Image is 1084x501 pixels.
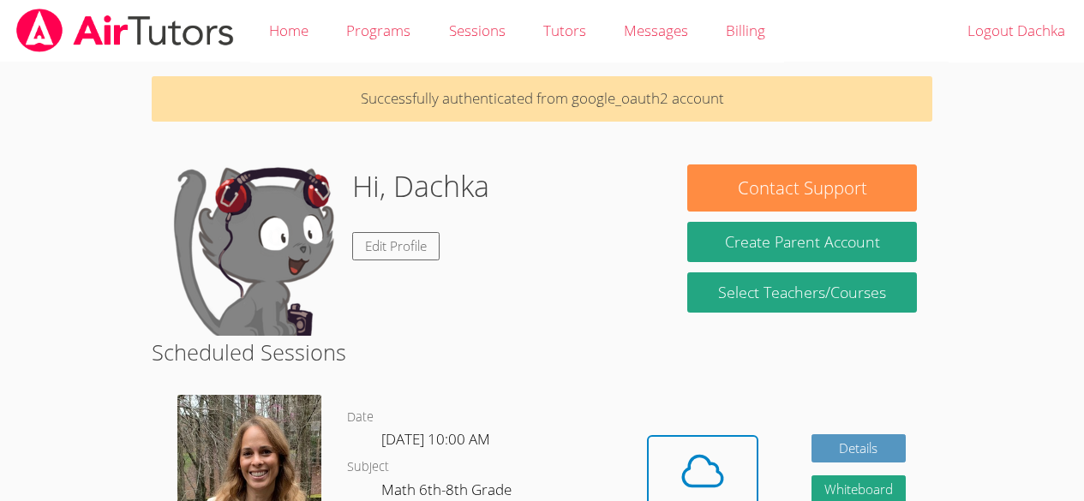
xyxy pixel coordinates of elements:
span: [DATE] 10:00 AM [381,429,490,449]
h1: Hi, Dachka [352,164,489,208]
dt: Subject [347,456,389,478]
p: Successfully authenticated from google_oauth2 account [152,76,932,122]
img: default.png [167,164,338,336]
img: airtutors_banner-c4298cdbf04f3fff15de1276eac7730deb9818008684d7c2e4769d2f7ddbe033.png [15,9,236,52]
dt: Date [347,407,374,428]
span: Messages [624,21,688,40]
button: Create Parent Account [687,222,916,262]
a: Edit Profile [352,232,440,260]
a: Details [812,434,906,462]
button: Contact Support [687,164,916,212]
h2: Scheduled Sessions [152,336,932,368]
a: Select Teachers/Courses [687,272,916,313]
